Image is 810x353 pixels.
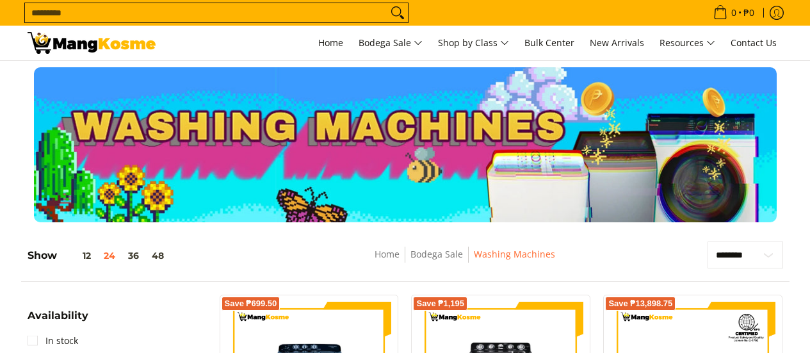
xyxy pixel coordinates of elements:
a: Home [375,248,400,260]
span: • [709,6,758,20]
a: Home [312,26,350,60]
a: New Arrivals [583,26,651,60]
button: 24 [97,250,122,261]
span: New Arrivals [590,37,644,49]
a: Washing Machines [474,248,555,260]
button: 48 [145,250,170,261]
button: 36 [122,250,145,261]
a: In stock [28,331,78,351]
span: Bodega Sale [359,35,423,51]
a: Bodega Sale [352,26,429,60]
a: Bulk Center [518,26,581,60]
button: 12 [57,250,97,261]
button: Search [387,3,408,22]
img: Washing Machines l Mang Kosme: Home Appliances Warehouse Sale Partner | Page 2 [28,32,156,54]
span: Bulk Center [524,37,574,49]
nav: Main Menu [168,26,783,60]
span: Save ₱1,195 [416,300,464,308]
span: Save ₱13,898.75 [608,300,672,308]
span: Availability [28,311,88,321]
span: Contact Us [731,37,777,49]
span: 0 [729,8,738,17]
h5: Show [28,249,170,262]
a: Resources [653,26,722,60]
nav: Breadcrumbs [281,247,648,275]
a: Contact Us [724,26,783,60]
summary: Open [28,311,88,331]
a: Bodega Sale [410,248,463,260]
span: Shop by Class [438,35,509,51]
a: Shop by Class [432,26,515,60]
span: Resources [660,35,715,51]
span: Save ₱699.50 [225,300,277,308]
span: ₱0 [741,8,756,17]
span: Home [318,37,343,49]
